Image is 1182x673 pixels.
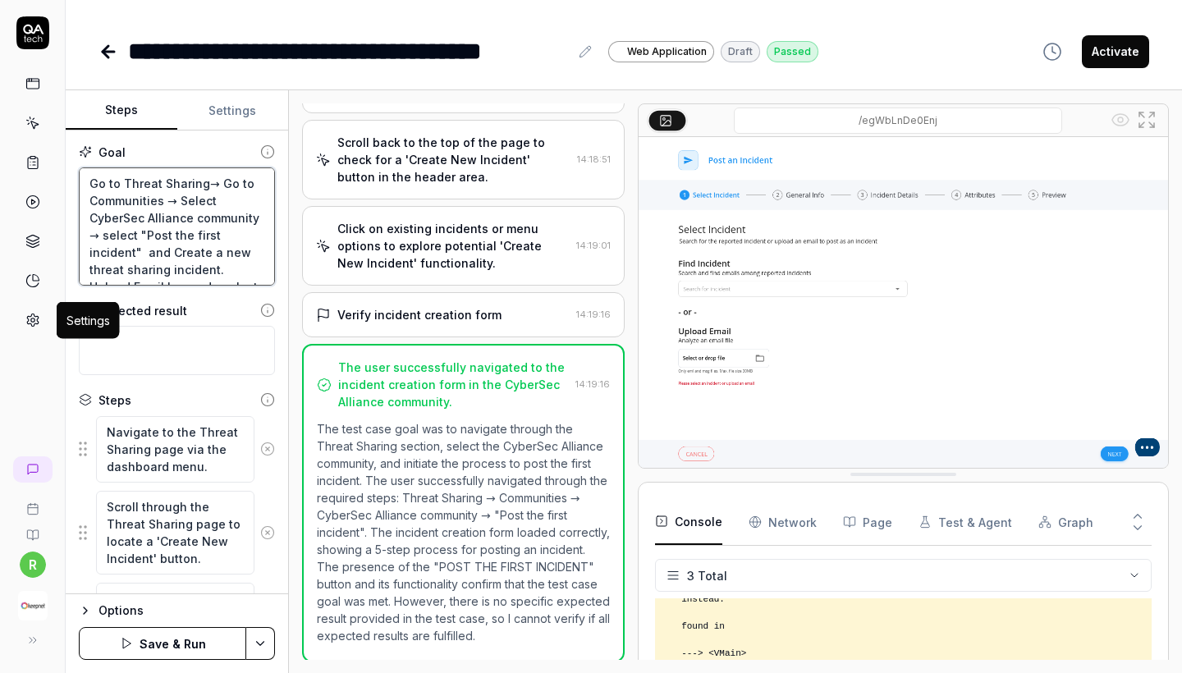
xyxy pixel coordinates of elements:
button: Page [843,499,892,545]
img: Keepnet Logo [18,591,48,620]
img: Screenshot [639,137,1168,468]
p: The test case goal was to navigate through the Threat Sharing section, select the CyberSec Allian... [317,420,610,644]
button: Options [79,601,275,620]
button: Test & Agent [919,499,1012,545]
div: Passed [767,41,818,62]
div: Steps [98,391,131,409]
button: r [20,552,46,578]
button: Save & Run [79,627,246,660]
button: Steps [66,91,177,130]
div: Click on existing incidents or menu options to explore potential 'Create New Incident' functional... [337,220,570,272]
div: Suggestions [79,490,275,575]
a: Book a call with us [7,489,58,515]
div: Options [98,601,275,620]
button: Keepnet Logo [7,578,58,624]
time: 14:19:01 [576,240,611,251]
a: Web Application [608,40,714,62]
time: 14:18:51 [577,153,611,165]
button: Remove step [254,433,281,465]
button: Remove step [254,516,281,549]
div: Expected result [98,302,187,319]
button: Network [749,499,817,545]
div: The user successfully navigated to the incident creation form in the CyberSec Alliance community. [338,359,569,410]
div: Verify incident creation form [337,306,502,323]
div: Settings [66,312,110,329]
button: Activate [1082,35,1149,68]
div: Goal [98,144,126,161]
a: New conversation [13,456,53,483]
div: Scroll back to the top of the page to check for a 'Create New Incident' button in the header area. [337,134,570,185]
button: View version history [1033,35,1072,68]
button: Settings [177,91,289,130]
button: Show all interative elements [1107,107,1134,133]
button: Console [655,499,722,545]
button: Open in full screen [1134,107,1160,133]
span: Web Application [627,44,707,59]
button: Graph [1038,499,1093,545]
time: 14:19:16 [575,378,610,390]
div: Draft [721,41,760,62]
time: 14:19:16 [576,309,611,320]
a: Documentation [7,515,58,542]
div: Suggestions [79,415,275,483]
